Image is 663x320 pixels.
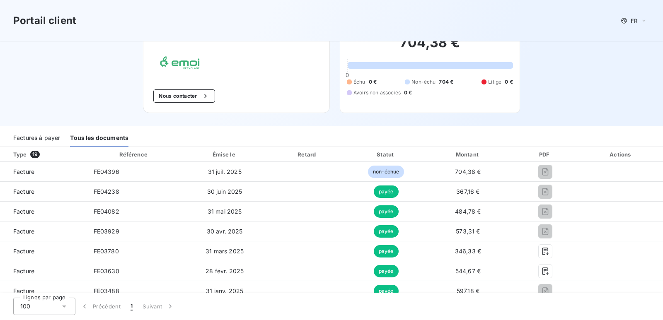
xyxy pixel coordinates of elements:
[30,151,40,158] span: 19
[131,302,133,310] span: 1
[207,228,243,235] span: 30 avr. 2025
[183,150,266,159] div: Émise le
[7,247,80,255] span: Facture
[455,267,481,274] span: 544,67 €
[404,89,412,96] span: 0 €
[455,168,481,175] span: 704,38 €
[374,205,399,218] span: payée
[353,78,365,86] span: Échu
[7,267,80,275] span: Facture
[7,168,80,176] span: Facture
[411,78,436,86] span: Non-échu
[353,89,401,96] span: Avoirs non associés
[349,150,423,159] div: Statut
[75,298,126,315] button: Précédent
[374,265,399,277] span: payée
[20,302,30,310] span: 100
[7,287,80,295] span: Facture
[347,34,513,59] h2: 704,38 €
[7,207,80,216] span: Facture
[13,13,76,28] h3: Portail client
[94,168,119,175] span: FE04396
[488,78,501,86] span: Litige
[94,188,119,195] span: FE04238
[269,150,346,159] div: Retard
[208,168,242,175] span: 31 juil. 2025
[7,188,80,196] span: Facture
[346,72,349,78] span: 0
[153,89,215,103] button: Nous contacter
[513,150,578,159] div: PDF
[631,17,637,24] span: FR
[369,78,377,86] span: 0 €
[119,151,148,158] div: Référence
[208,208,242,215] span: 31 mai 2025
[8,150,85,159] div: Type
[207,188,242,195] span: 30 juin 2025
[374,285,399,297] span: payée
[126,298,138,315] button: 1
[455,208,481,215] span: 484,78 €
[206,248,244,255] span: 31 mars 2025
[94,248,119,255] span: FE03780
[94,267,119,274] span: FE03630
[94,228,119,235] span: FE03929
[70,129,128,147] div: Tous les documents
[439,78,453,86] span: 704 €
[94,208,119,215] span: FE04082
[455,248,481,255] span: 346,33 €
[456,228,480,235] span: 573,31 €
[368,166,404,178] span: non-échue
[13,129,60,147] div: Factures à payer
[206,287,243,294] span: 31 janv. 2025
[426,150,509,159] div: Montant
[138,298,179,315] button: Suivant
[94,287,119,294] span: FE03488
[457,287,479,294] span: 597,18 €
[374,225,399,238] span: payée
[456,188,479,195] span: 367,16 €
[153,52,206,76] img: Company logo
[374,185,399,198] span: payée
[374,245,399,257] span: payée
[206,267,244,274] span: 28 févr. 2025
[505,78,513,86] span: 0 €
[581,150,661,159] div: Actions
[7,227,80,236] span: Facture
